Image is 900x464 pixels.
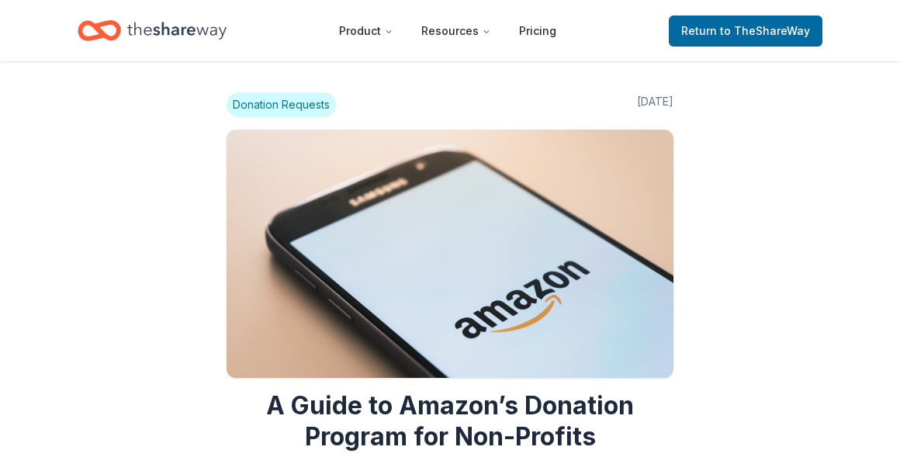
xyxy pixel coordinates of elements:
h1: A Guide to Amazon’s Donation Program for Non-Profits [227,390,673,452]
img: Image for A Guide to Amazon’s Donation Program for Non-Profits [227,130,673,378]
span: Return [681,22,810,40]
span: [DATE] [637,92,673,117]
a: Returnto TheShareWay [669,16,822,47]
span: Donation Requests [227,92,336,117]
a: Home [78,12,227,49]
span: to TheShareWay [720,24,810,37]
button: Product [327,16,406,47]
button: Resources [409,16,504,47]
nav: Main [327,12,569,49]
a: Pricing [507,16,569,47]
